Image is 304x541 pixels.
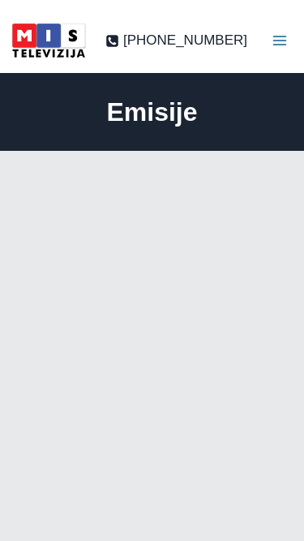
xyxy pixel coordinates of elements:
a: [PHONE_NUMBER] [105,29,247,51]
span: [PHONE_NUMBER] [123,29,247,51]
h1: Emisije [19,92,285,131]
iframe: Serbian Film Festival | Sydney 2025 [19,190,285,339]
img: MIS Television [8,20,89,61]
iframe: VIDOVDAN 2024 | NSW SERBIAN SCHOOLS’ RECITAL [19,365,285,514]
button: Open menu [255,16,304,65]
